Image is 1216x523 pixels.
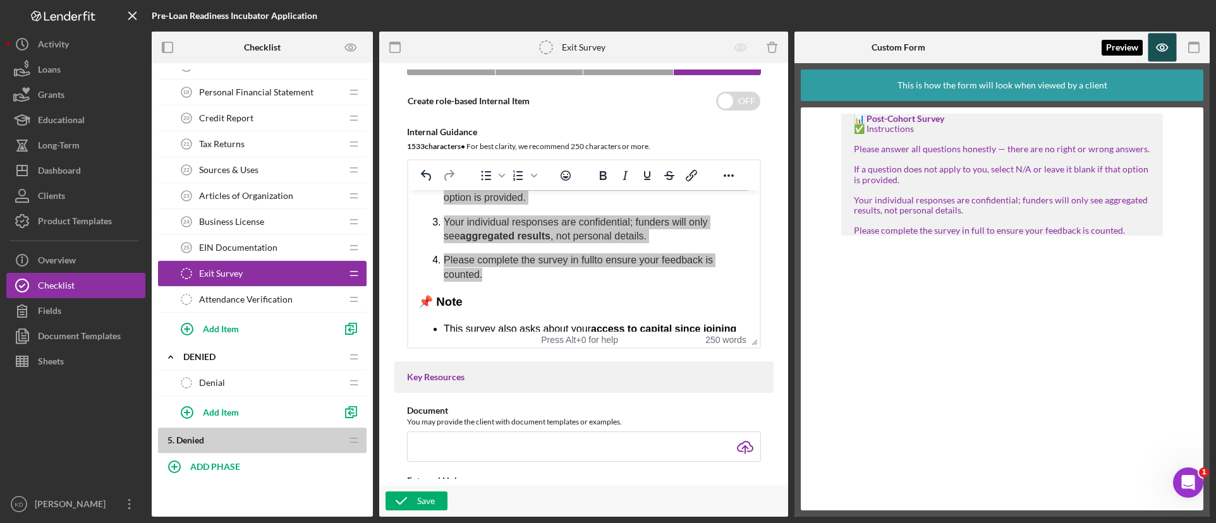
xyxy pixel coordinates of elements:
span: Denied [176,435,204,445]
span: Credit Report [199,113,253,123]
span: 5 . [167,435,174,445]
button: Undo [416,167,437,184]
button: Checklist [6,273,145,298]
button: Add Item [171,316,335,341]
button: Italic [614,167,636,184]
button: Add Item [171,399,335,424]
span: Exit Survey [199,268,243,279]
div: Activity [38,32,69,60]
div: Long-Term [38,133,80,161]
button: Redo [438,167,459,184]
button: Product Templates [6,208,145,234]
button: Preview as [337,33,365,62]
div: Clients [38,183,65,212]
button: Bold [592,167,614,184]
div: Key Resources [407,372,761,382]
span: Attendance Verification [199,294,293,304]
div: Press the Up and Down arrow keys to resize the editor. [746,332,760,347]
div: [PERSON_NAME] [32,491,114,520]
div: Sheets [38,349,64,377]
tspan: 21 [183,141,190,147]
button: Loans [6,57,145,82]
div: Denied [183,352,341,362]
iframe: Rich Text Area [408,190,760,332]
button: Emojis [555,167,576,184]
button: Dashboard [6,158,145,183]
div: This is how the form will look when viewed by a client [897,69,1107,101]
label: Create role-based Internal Item [408,95,530,106]
button: Educational [6,107,145,133]
button: Save [386,491,447,510]
text: KD [15,501,23,508]
button: Overview [6,248,145,273]
span: Business License [199,217,264,227]
button: Activity [6,32,145,57]
button: Grants [6,82,145,107]
b: Custom Form [872,42,925,52]
div: Save [417,491,435,510]
div: Dashboard [38,158,81,186]
button: Long-Term [6,133,145,158]
strong: aggregated results [52,40,142,51]
div: For best clarity, we recommend 250 characters or more. [407,140,761,153]
iframe: Intercom live chat [1173,467,1203,498]
div: Bullet list [475,167,507,184]
div: Fields [38,298,61,327]
button: Insert/edit link [681,167,702,184]
tspan: 20 [183,115,190,121]
button: Document Templates [6,323,145,349]
tspan: 18 [183,63,190,69]
span: Tax Returns [199,139,245,149]
p: Your individual responses are confidential; funders will only see , not personal details. [35,25,341,54]
div: You may provide the client with document templates or examples. [407,416,761,428]
button: Sheets [6,349,145,374]
tspan: 22 [183,167,190,173]
div: Document Templates [38,323,121,352]
div: 📊 Post-Cohort Survey [854,114,1151,124]
div: Product Templates [38,208,112,237]
b: 1533 character s • [407,141,465,151]
button: KD[PERSON_NAME] [6,491,145,517]
b: Pre-Loan Readiness Incubator Application [152,10,317,21]
b: Checklist [244,42,281,52]
tspan: 19 [183,89,190,95]
div: Overview [38,248,76,276]
div: Educational [38,107,85,136]
div: Checklist [38,273,75,301]
span: Sources & Uses [199,165,258,175]
div: Document [407,406,761,416]
button: ADD PHASE [158,454,367,479]
button: Fields [6,298,145,323]
button: Underline [636,167,658,184]
span: EIN Documentation [199,243,277,253]
tspan: 25 [183,244,190,251]
div: Grants [38,82,64,111]
button: Reveal or hide additional toolbar items [718,167,739,184]
div: Numbered list [508,167,539,184]
div: Internal Guidance [407,127,761,137]
div: Add Item [203,316,239,340]
p: This survey also asks about your , your , and your . [35,132,341,174]
div: ✅ Instructions Please answer all questions honestly — there are no right or wrong answers. If a q... [854,124,1151,236]
span: Denial [199,378,225,388]
span: Personal Financial Statement [199,87,313,97]
tspan: 23 [183,193,190,199]
button: Clients [6,183,145,208]
div: Exit Survey [562,42,605,52]
button: 250 words [705,335,746,345]
button: Strikethrough [659,167,680,184]
h3: 📌 Note [10,104,341,120]
b: ADD PHASE [190,461,240,472]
